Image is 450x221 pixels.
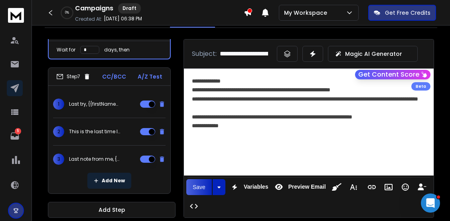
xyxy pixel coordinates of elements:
[138,73,162,81] p: A/Z Test
[48,67,171,194] li: Step7CC/BCCA/Z Test1Last try, {{firstName}}2This is the last time I’ll ask, {{firstName}}3Last no...
[364,179,379,195] button: Insert Link (Ctrl+K)
[48,202,176,218] button: Add Step
[69,156,120,162] p: Last note from me, {{firstName}}
[69,128,120,135] p: This is the last time I’ll ask, {{firstName}}
[7,128,23,144] a: 5
[8,8,24,23] img: logo
[242,184,270,190] span: Variables
[15,128,21,134] p: 5
[346,179,361,195] button: More Text
[414,179,430,195] button: Insert Unsubscribe Link
[227,179,270,195] button: Variables
[328,46,418,62] button: Magic AI Generator
[104,16,142,22] p: [DATE] 06:38 PM
[411,82,430,91] div: Beta
[69,101,120,107] p: Last try, {{firstName}}
[65,10,69,15] p: 0 %
[186,198,201,214] button: Code View
[345,50,402,58] p: Magic AI Generator
[118,3,141,14] div: Draft
[57,47,75,53] p: Wait for
[104,47,130,53] p: days, then
[286,184,327,190] span: Preview Email
[53,126,64,137] span: 2
[329,179,344,195] button: Clean HTML
[421,193,440,213] iframe: Intercom live chat
[53,154,64,165] span: 3
[398,179,413,195] button: Emoticons
[87,173,131,189] button: Add New
[284,9,330,17] p: My Workspace
[75,16,102,22] p: Created At:
[53,99,64,110] span: 1
[385,9,430,17] p: Get Free Credits
[102,73,126,81] p: CC/BCC
[381,179,396,195] button: Insert Image (Ctrl+P)
[192,49,217,59] p: Subject:
[186,179,212,195] button: Save
[271,179,327,195] button: Preview Email
[75,4,113,13] h1: Campaigns
[56,73,91,80] div: Step 7
[368,5,436,21] button: Get Free Credits
[355,70,430,79] button: Get Content Score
